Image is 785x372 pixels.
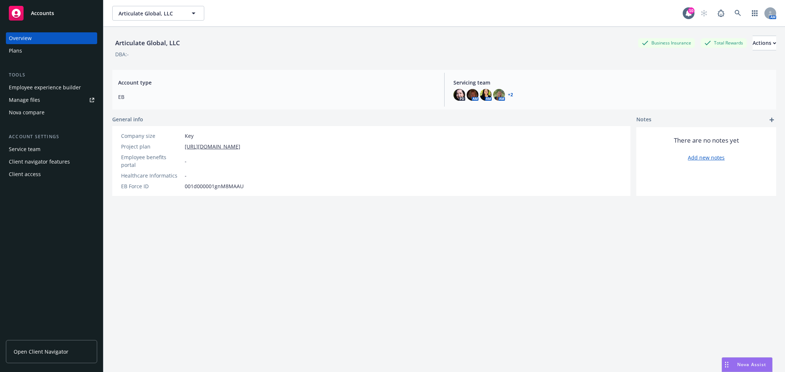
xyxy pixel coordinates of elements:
[185,172,187,179] span: -
[9,82,81,93] div: Employee experience builder
[636,115,651,124] span: Notes
[31,10,54,16] span: Accounts
[185,143,240,150] a: [URL][DOMAIN_NAME]
[9,156,70,168] div: Client navigator features
[638,38,695,47] div: Business Insurance
[480,89,492,101] img: photo
[6,168,97,180] a: Client access
[737,361,766,368] span: Nova Assist
[9,107,45,118] div: Nova compare
[701,38,747,47] div: Total Rewards
[714,6,728,21] a: Report a Bug
[112,38,183,48] div: Articulate Global, LLC
[14,348,68,355] span: Open Client Navigator
[118,79,435,86] span: Account type
[112,6,204,21] button: Articulate Global, LLC
[6,156,97,168] a: Client navigator features
[185,132,194,140] span: Key
[9,45,22,57] div: Plans
[674,136,739,145] span: There are no notes yet
[6,32,97,44] a: Overview
[6,143,97,155] a: Service team
[121,153,182,169] div: Employee benefits portal
[453,79,771,86] span: Servicing team
[6,45,97,57] a: Plans
[118,93,435,101] span: EB
[6,82,97,93] a: Employee experience builder
[688,7,694,14] div: 10
[453,89,465,101] img: photo
[6,3,97,24] a: Accounts
[9,94,40,106] div: Manage files
[121,132,182,140] div: Company size
[731,6,745,21] a: Search
[697,6,711,21] a: Start snowing
[121,182,182,190] div: EB Force ID
[6,133,97,140] div: Account settings
[121,143,182,150] div: Project plan
[722,358,731,372] div: Drag to move
[6,94,97,106] a: Manage files
[467,89,478,101] img: photo
[6,107,97,118] a: Nova compare
[508,93,513,97] a: +2
[9,32,32,44] div: Overview
[6,71,97,79] div: Tools
[722,357,772,372] button: Nova Assist
[119,10,182,17] span: Articulate Global, LLC
[747,6,762,21] a: Switch app
[688,154,725,161] a: Add new notes
[185,157,187,165] span: -
[121,172,182,179] div: Healthcare Informatics
[753,36,776,50] button: Actions
[115,50,129,58] div: DBA: -
[185,182,244,190] span: 001d000001gnM8MAAU
[112,115,143,123] span: General info
[493,89,505,101] img: photo
[9,143,40,155] div: Service team
[767,115,776,124] a: add
[9,168,41,180] div: Client access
